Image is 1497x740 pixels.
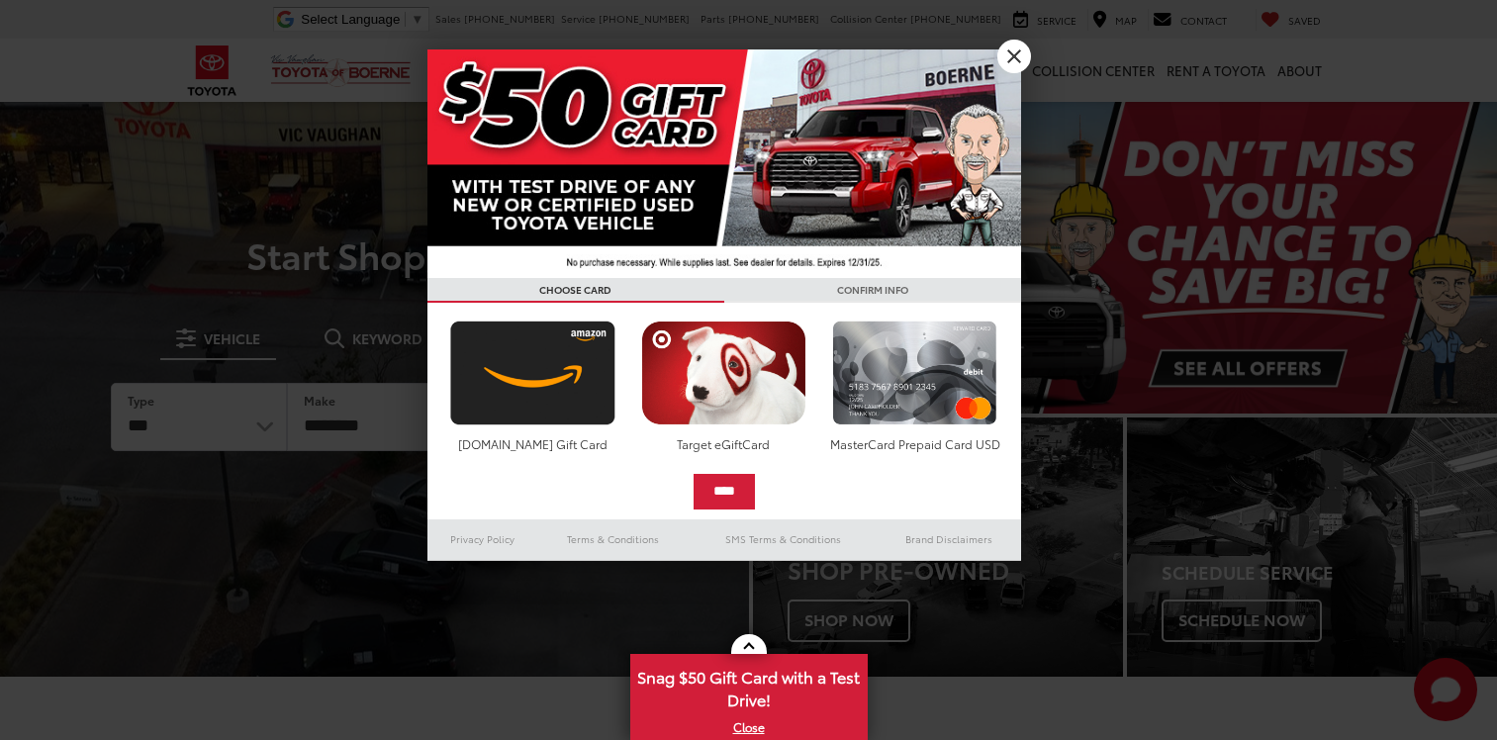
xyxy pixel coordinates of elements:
a: SMS Terms & Conditions [690,527,877,551]
img: targetcard.png [636,321,811,425]
h3: CHOOSE CARD [427,278,724,303]
a: Terms & Conditions [537,527,689,551]
a: Brand Disclaimers [877,527,1021,551]
a: Privacy Policy [427,527,538,551]
span: Snag $50 Gift Card with a Test Drive! [632,656,866,716]
div: Target eGiftCard [636,435,811,452]
img: 42635_top_851395.jpg [427,49,1021,278]
img: mastercard.png [827,321,1002,425]
div: MasterCard Prepaid Card USD [827,435,1002,452]
div: [DOMAIN_NAME] Gift Card [445,435,620,452]
img: amazoncard.png [445,321,620,425]
h3: CONFIRM INFO [724,278,1021,303]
